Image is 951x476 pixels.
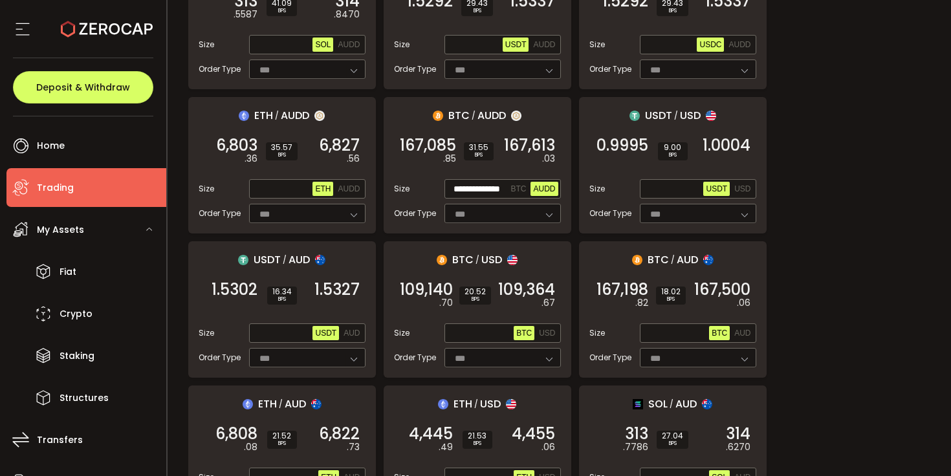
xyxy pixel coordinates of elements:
span: ETH [254,107,273,124]
img: aud_portfolio.svg [315,255,325,265]
i: BPS [468,440,487,448]
span: 109,140 [400,283,453,296]
span: Deposit & Withdraw [36,83,130,92]
span: Size [589,327,605,339]
img: eth_portfolio.svg [243,399,253,409]
span: BTC [712,329,727,338]
span: AUDD [533,184,555,193]
em: .03 [542,152,555,166]
em: / [671,254,675,266]
span: Order Type [589,352,631,363]
i: BPS [662,7,683,15]
div: Chat Widget [886,414,951,476]
span: USD [680,107,701,124]
img: eth_portfolio.svg [239,111,249,121]
span: USDT [315,329,336,338]
button: SOL [312,38,333,52]
i: BPS [661,296,681,303]
span: Order Type [589,208,631,219]
em: / [475,254,479,266]
span: 0.9995 [596,139,648,152]
img: usd_portfolio.svg [506,399,516,409]
em: / [670,398,673,410]
span: 167,500 [694,283,750,296]
i: BPS [466,7,488,15]
span: USD [734,184,750,193]
button: USDT [503,38,529,52]
em: / [674,110,678,122]
span: ETH [315,184,331,193]
img: zuPXiwguUFiBOIQyqLOiXsnnNitlx7q4LCwEbLHADjIpTka+Lip0HH8D0VTrd02z+wEAAAAASUVORK5CYII= [314,111,325,121]
button: BTC [709,326,730,340]
em: .7786 [623,440,648,454]
span: 21.53 [468,432,487,440]
em: .49 [439,440,453,454]
span: 18.02 [661,288,681,296]
span: Transfers [37,431,83,449]
span: 167,198 [596,283,648,296]
span: 21.52 [272,432,292,440]
span: Size [199,327,214,339]
button: USD [732,182,753,196]
i: BPS [271,151,292,159]
span: Staking [60,347,94,365]
button: AUDD [530,38,558,52]
button: AUDD [530,182,558,196]
span: Structures [60,389,109,407]
img: usdt_portfolio.svg [238,255,248,265]
span: AUDD [477,107,506,124]
span: ETH [258,396,277,412]
i: BPS [663,151,683,159]
i: BPS [662,440,683,448]
button: AUDD [335,182,362,196]
img: aud_portfolio.svg [311,399,322,409]
span: USDC [699,40,721,49]
em: / [279,398,283,410]
span: Order Type [199,63,241,75]
span: 27.04 [662,432,683,440]
img: usdt_portfolio.svg [629,111,640,121]
span: 9.00 [663,144,683,151]
span: AUD [677,252,698,268]
span: 20.52 [465,288,486,296]
span: Size [394,183,410,195]
span: SOL [648,396,668,412]
span: 16.34 [272,288,292,296]
button: BTC [508,182,529,196]
em: .8470 [334,8,360,21]
span: 167,613 [504,139,555,152]
span: USDT [505,40,527,49]
span: AUD [344,329,360,338]
em: .36 [245,152,257,166]
span: Order Type [394,208,436,219]
span: BTC [516,329,532,338]
button: AUDD [335,38,362,52]
em: .08 [244,440,257,454]
em: / [275,110,279,122]
span: USDT [706,184,727,193]
i: BPS [272,440,292,448]
span: Trading [37,178,74,197]
em: / [283,254,287,266]
img: eth_portfolio.svg [438,399,448,409]
span: BTC [452,252,474,268]
span: BTC [510,184,526,193]
img: btc_portfolio.svg [632,255,642,265]
i: BPS [272,296,292,303]
span: 6,808 [215,427,257,440]
img: zuPXiwguUFiBOIQyqLOiXsnnNitlx7q4LCwEbLHADjIpTka+Lip0HH8D0VTrd02z+wEAAAAASUVORK5CYII= [511,111,521,121]
span: 314 [726,427,750,440]
span: 1.5327 [314,283,360,296]
span: BTC [448,107,470,124]
span: Order Type [394,63,436,75]
button: USDT [312,326,339,340]
em: .06 [541,440,555,454]
em: .56 [347,152,360,166]
span: AUD [285,396,306,412]
img: sol_portfolio.png [633,399,643,409]
img: aud_portfolio.svg [702,399,712,409]
i: BPS [469,151,488,159]
span: Fiat [60,263,76,281]
em: .82 [635,296,648,310]
span: 4,445 [409,427,453,440]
